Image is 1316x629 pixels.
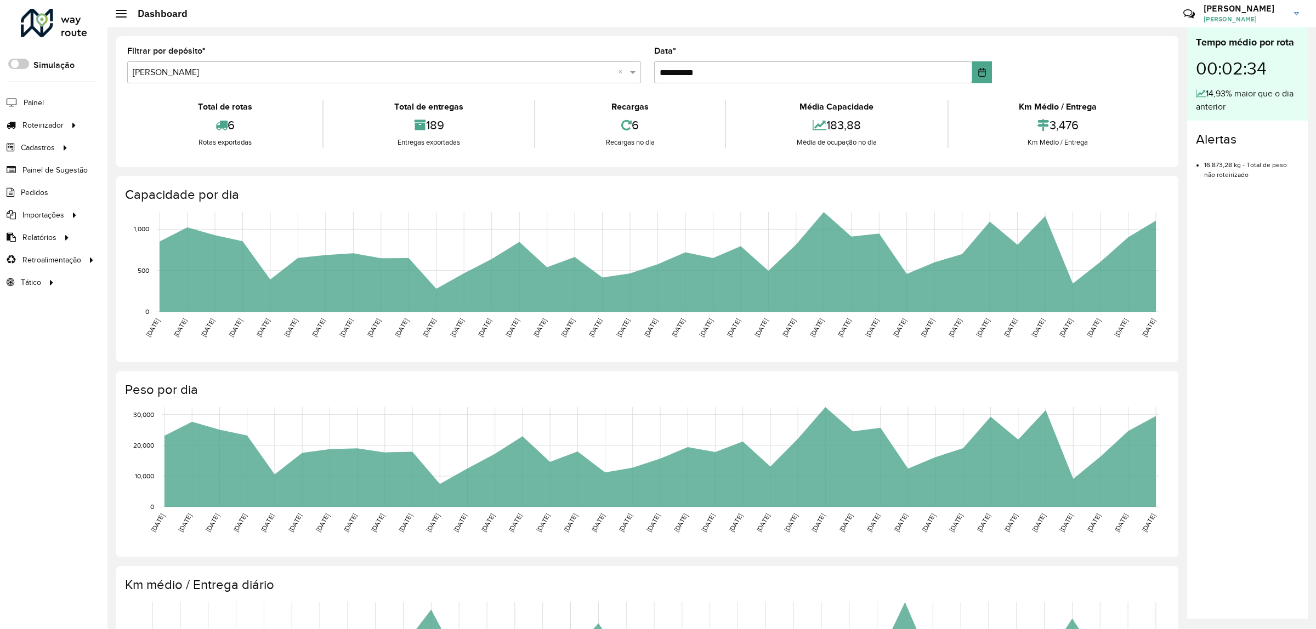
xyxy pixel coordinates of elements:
[21,142,55,153] span: Cadastros
[1141,317,1156,338] text: [DATE]
[728,512,744,533] text: [DATE]
[125,187,1167,203] h4: Capacidade por dia
[865,512,881,533] text: [DATE]
[538,113,722,137] div: 6
[21,187,48,198] span: Pedidos
[921,512,937,533] text: [DATE]
[1113,317,1129,338] text: [DATE]
[326,113,531,137] div: 189
[145,308,149,315] text: 0
[535,512,551,533] text: [DATE]
[22,232,56,243] span: Relatórios
[951,113,1165,137] div: 3,476
[975,317,991,338] text: [DATE]
[138,267,149,274] text: 500
[397,512,413,533] text: [DATE]
[864,317,880,338] text: [DATE]
[700,512,716,533] text: [DATE]
[22,209,64,221] span: Importações
[972,61,991,83] button: Choose Date
[449,317,465,338] text: [DATE]
[315,512,331,533] text: [DATE]
[310,317,326,338] text: [DATE]
[1177,2,1201,26] a: Contato Rápido
[127,44,206,58] label: Filtrar por depósito
[326,100,531,113] div: Total de entregas
[809,317,825,338] text: [DATE]
[1204,152,1299,180] li: 16.873,28 kg - Total de peso não roteirizado
[130,113,320,137] div: 6
[130,137,320,148] div: Rotas exportadas
[645,512,661,533] text: [DATE]
[150,503,154,510] text: 0
[394,317,410,338] text: [DATE]
[1085,317,1101,338] text: [DATE]
[892,317,907,338] text: [DATE]
[1204,14,1286,24] span: [PERSON_NAME]
[729,100,944,113] div: Média Capacidade
[947,317,963,338] text: [DATE]
[452,512,468,533] text: [DATE]
[810,512,826,533] text: [DATE]
[125,382,1167,398] h4: Peso por dia
[654,44,676,58] label: Data
[133,442,154,449] text: 20,000
[177,512,193,533] text: [DATE]
[948,512,964,533] text: [DATE]
[134,226,149,233] text: 1,000
[729,113,944,137] div: 183,88
[507,512,523,533] text: [DATE]
[1113,512,1129,533] text: [DATE]
[1086,512,1102,533] text: [DATE]
[255,317,271,338] text: [DATE]
[1030,317,1046,338] text: [DATE]
[1196,50,1299,87] div: 00:02:34
[560,317,576,338] text: [DATE]
[283,317,299,338] text: [DATE]
[425,512,441,533] text: [DATE]
[615,317,631,338] text: [DATE]
[370,512,385,533] text: [DATE]
[130,100,320,113] div: Total de rotas
[205,512,220,533] text: [DATE]
[22,254,81,266] span: Retroalimentação
[125,577,1167,593] h4: Km médio / Entrega diário
[145,317,161,338] text: [DATE]
[563,512,578,533] text: [DATE]
[1196,87,1299,113] div: 14,93% maior que o dia anterior
[670,317,686,338] text: [DATE]
[1058,317,1074,338] text: [DATE]
[22,119,64,131] span: Roteirizador
[1031,512,1047,533] text: [DATE]
[725,317,741,338] text: [DATE]
[698,317,714,338] text: [DATE]
[33,59,75,72] label: Simulação
[1141,512,1156,533] text: [DATE]
[342,512,358,533] text: [DATE]
[587,317,603,338] text: [DATE]
[133,411,154,418] text: 30,000
[951,100,1165,113] div: Km Médio / Entrega
[421,317,437,338] text: [DATE]
[643,317,659,338] text: [DATE]
[920,317,935,338] text: [DATE]
[1058,512,1074,533] text: [DATE]
[366,317,382,338] text: [DATE]
[753,317,769,338] text: [DATE]
[287,512,303,533] text: [DATE]
[1196,35,1299,50] div: Tempo médio por rota
[338,317,354,338] text: [DATE]
[729,137,944,148] div: Média de ocupação no dia
[783,512,799,533] text: [DATE]
[838,512,854,533] text: [DATE]
[504,317,520,338] text: [DATE]
[618,66,627,79] span: Clear all
[617,512,633,533] text: [DATE]
[673,512,689,533] text: [DATE]
[149,512,165,533] text: [DATE]
[532,317,548,338] text: [DATE]
[24,97,44,108] span: Painel
[232,512,248,533] text: [DATE]
[1002,317,1018,338] text: [DATE]
[326,137,531,148] div: Entregas exportadas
